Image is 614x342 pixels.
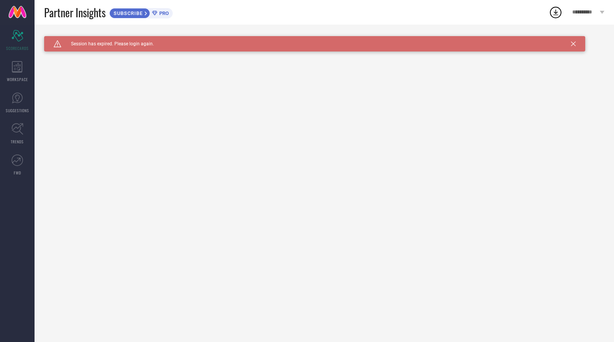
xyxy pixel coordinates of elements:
div: Open download list [549,5,563,19]
span: Partner Insights [44,5,106,20]
span: WORKSPACE [7,76,28,82]
span: SUBSCRIBE [110,10,145,16]
span: FWD [14,170,21,176]
span: PRO [157,10,169,16]
span: SUGGESTIONS [6,108,29,113]
a: SUBSCRIBEPRO [109,6,173,18]
div: Unable to load filters at this moment. Please try later. [44,36,604,42]
span: TRENDS [11,139,24,144]
span: SCORECARDS [6,45,29,51]
span: Session has expired. Please login again. [61,41,154,46]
